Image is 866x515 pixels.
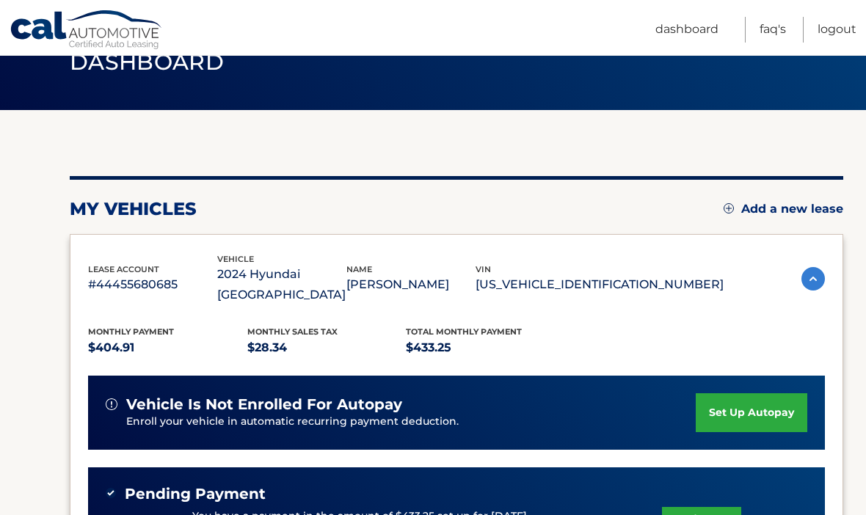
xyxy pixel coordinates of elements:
[70,198,197,220] h2: my vehicles
[126,414,696,430] p: Enroll your vehicle in automatic recurring payment deduction.
[655,17,718,43] a: Dashboard
[217,254,254,264] span: vehicle
[406,337,565,358] p: $433.25
[106,488,116,498] img: check-green.svg
[106,398,117,410] img: alert-white.svg
[247,326,338,337] span: Monthly sales Tax
[10,10,164,52] a: Cal Automotive
[696,393,807,432] a: set up autopay
[247,337,407,358] p: $28.34
[88,326,174,337] span: Monthly Payment
[406,326,522,337] span: Total Monthly Payment
[760,17,786,43] a: FAQ's
[476,274,724,295] p: [US_VEHICLE_IDENTIFICATION_NUMBER]
[217,264,346,305] p: 2024 Hyundai [GEOGRAPHIC_DATA]
[70,48,224,76] span: Dashboard
[818,17,856,43] a: Logout
[476,264,491,274] span: vin
[88,274,217,295] p: #44455680685
[88,264,159,274] span: lease account
[88,337,247,358] p: $404.91
[126,395,402,414] span: vehicle is not enrolled for autopay
[724,202,843,216] a: Add a new lease
[346,274,476,295] p: [PERSON_NAME]
[724,203,734,213] img: add.svg
[801,267,825,291] img: accordion-active.svg
[346,264,372,274] span: name
[125,485,266,503] span: Pending Payment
